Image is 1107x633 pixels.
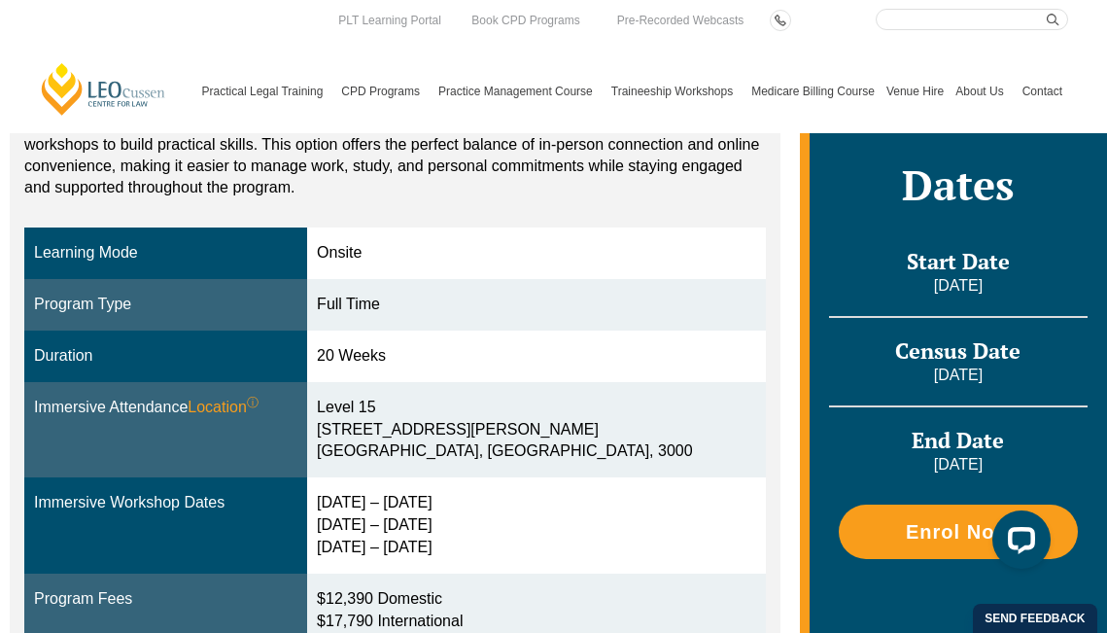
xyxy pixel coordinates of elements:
[34,588,297,611] div: Program Fees
[1017,50,1068,133] a: Contact
[34,242,297,264] div: Learning Mode
[34,345,297,368] div: Duration
[24,91,766,198] p: Onsite learning combines the structure of face-to-face classes with the flexibility of online stu...
[907,247,1010,275] span: Start Date
[317,590,442,607] span: $12,390 Domestic
[317,242,756,264] div: Onsite
[906,522,1011,542] span: Enrol Now
[829,275,1088,297] p: [DATE]
[829,454,1088,475] p: [DATE]
[977,503,1058,584] iframe: LiveChat chat widget
[829,160,1088,209] h2: Dates
[612,10,749,31] a: Pre-Recorded Webcasts
[605,50,745,133] a: Traineeship Workshops
[317,397,756,464] div: Level 15 [STREET_ADDRESS][PERSON_NAME] [GEOGRAPHIC_DATA], [GEOGRAPHIC_DATA], 3000
[467,10,584,31] a: Book CPD Programs
[745,50,881,133] a: Medicare Billing Course
[188,397,259,419] span: Location
[34,492,297,514] div: Immersive Workshop Dates
[432,50,605,133] a: Practice Management Course
[950,50,1016,133] a: About Us
[247,396,259,409] sup: ⓘ
[317,613,463,629] span: $17,790 International
[317,492,756,559] div: [DATE] – [DATE] [DATE] – [DATE] [DATE] – [DATE]
[335,50,432,133] a: CPD Programs
[895,336,1021,365] span: Census Date
[829,365,1088,386] p: [DATE]
[912,426,1004,454] span: End Date
[333,10,446,31] a: PLT Learning Portal
[839,505,1078,559] a: Enrol Now
[39,61,168,117] a: [PERSON_NAME] Centre for Law
[34,294,297,316] div: Program Type
[881,50,950,133] a: Venue Hire
[317,294,756,316] div: Full Time
[317,345,756,368] div: 20 Weeks
[34,397,297,419] div: Immersive Attendance
[196,50,336,133] a: Practical Legal Training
